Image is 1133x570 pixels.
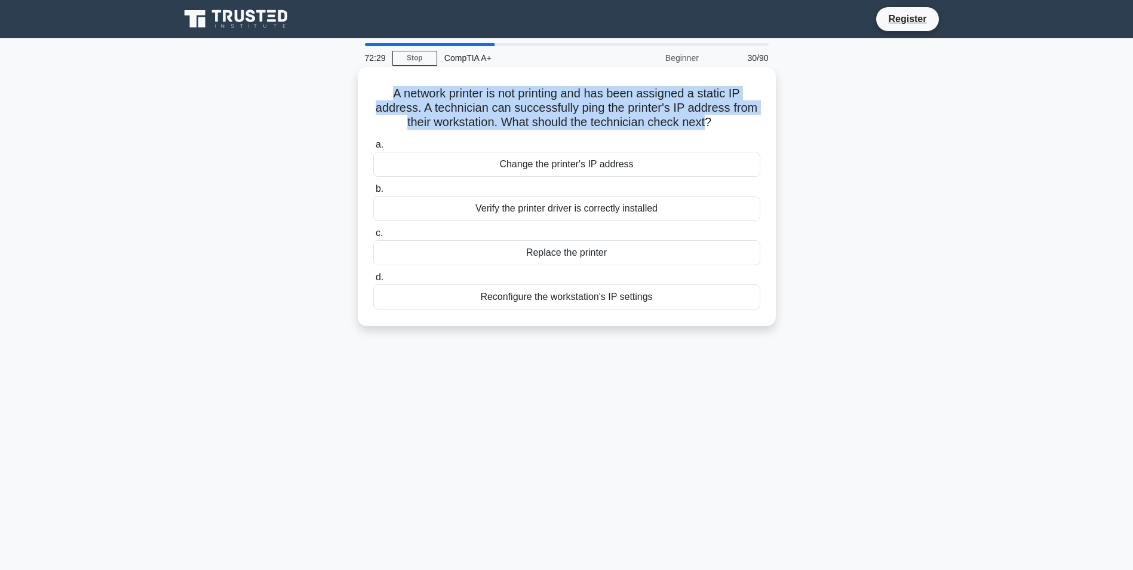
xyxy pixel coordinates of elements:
span: d. [376,272,383,282]
span: a. [376,139,383,149]
div: Beginner [601,46,706,70]
div: Change the printer's IP address [373,152,760,177]
div: 30/90 [706,46,776,70]
div: Replace the printer [373,240,760,265]
a: Register [881,11,934,26]
span: c. [376,228,383,238]
div: CompTIA A+ [437,46,601,70]
div: Verify the printer driver is correctly installed [373,196,760,221]
div: 72:29 [358,46,392,70]
a: Stop [392,51,437,66]
div: Reconfigure the workstation's IP settings [373,284,760,309]
span: b. [376,183,383,194]
h5: A network printer is not printing and has been assigned a static IP address. A technician can suc... [372,86,762,130]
